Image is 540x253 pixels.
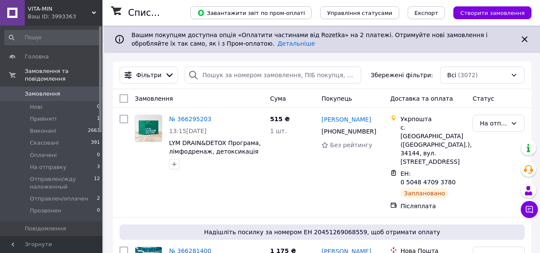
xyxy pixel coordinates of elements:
span: Експорт [414,10,438,16]
input: Пошук за номером замовлення, ПІБ покупця, номером телефону, Email, номером накладної [185,67,361,84]
span: Збережені фільтри: [371,71,433,79]
span: Замовлення [25,90,60,98]
span: Cума [270,95,286,102]
span: Отправлен/оплачен [30,195,88,203]
span: 391 [91,139,100,147]
span: 0 [97,103,100,111]
button: Чат з покупцем [521,201,538,218]
span: Головна [25,53,49,61]
button: Експорт [408,6,445,19]
span: Статус [473,95,494,102]
h1: Список замовлень [128,8,215,18]
span: VITA-MIN [28,5,92,13]
div: с. [GEOGRAPHIC_DATA] ([GEOGRAPHIC_DATA].), 34144, вул. [STREET_ADDRESS] [400,123,466,166]
span: На отправку [30,163,66,171]
span: Замовлення [135,95,173,102]
span: Прозвонен [30,207,61,215]
div: Післяплата [400,202,466,210]
span: Нові [30,103,42,111]
span: Покупець [321,95,352,102]
a: [PERSON_NAME] [321,115,371,124]
span: Виконані [30,127,56,135]
img: Фото товару [135,115,162,142]
span: Надішліть посилку за номером ЕН 20451269068559, щоб отримати оплату [123,228,521,236]
span: Без рейтингу [330,142,372,148]
a: Детальніше [277,40,315,47]
span: 2663 [88,127,100,135]
span: 2 [97,195,100,203]
div: Заплановано [400,188,449,198]
div: Укрпошта [400,115,466,123]
div: [PHONE_NUMBER] [320,125,377,137]
span: Отправлен/жду наложенный [30,175,94,191]
button: Управління статусами [320,6,399,19]
span: Фільтри [136,71,161,79]
span: Створити замовлення [460,10,525,16]
div: Ваш ID: 3993363 [28,13,102,20]
span: Скасовані [30,139,59,147]
span: 1 шт. [270,128,287,134]
span: Оплачені [30,151,57,159]
button: Завантажити звіт по пром-оплаті [190,6,312,19]
span: Прийняті [30,115,56,123]
span: Доставка та оплата [390,95,453,102]
span: 1 [97,115,100,123]
span: 515 ₴ [270,116,290,122]
span: 0 [97,207,100,215]
span: Завантажити звіт по пром-оплаті [197,9,305,17]
div: На отправку [480,119,507,128]
span: ЕН: 0 5048 4709 3780 [400,170,455,186]
a: Створити замовлення [445,9,531,16]
span: Вашим покупцям доступна опція «Оплатити частинами від Rozetka» на 2 платежі. Отримуйте нові замов... [131,32,487,47]
input: Пошук [4,30,101,45]
a: LYM DRAIN&DETOX Програма, лімфодренаж, детоксикація (60 капсул) [169,140,261,163]
span: 3 [97,163,100,171]
span: 12 [94,175,100,191]
span: (3072) [458,72,478,79]
a: № 366295203 [169,116,211,122]
span: 0 [97,151,100,159]
span: 13:15[DATE] [169,128,207,134]
span: Управління статусами [327,10,392,16]
span: Повідомлення [25,225,66,233]
button: Створити замовлення [453,6,531,19]
span: Замовлення та повідомлення [25,67,102,83]
span: Всі [447,71,456,79]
